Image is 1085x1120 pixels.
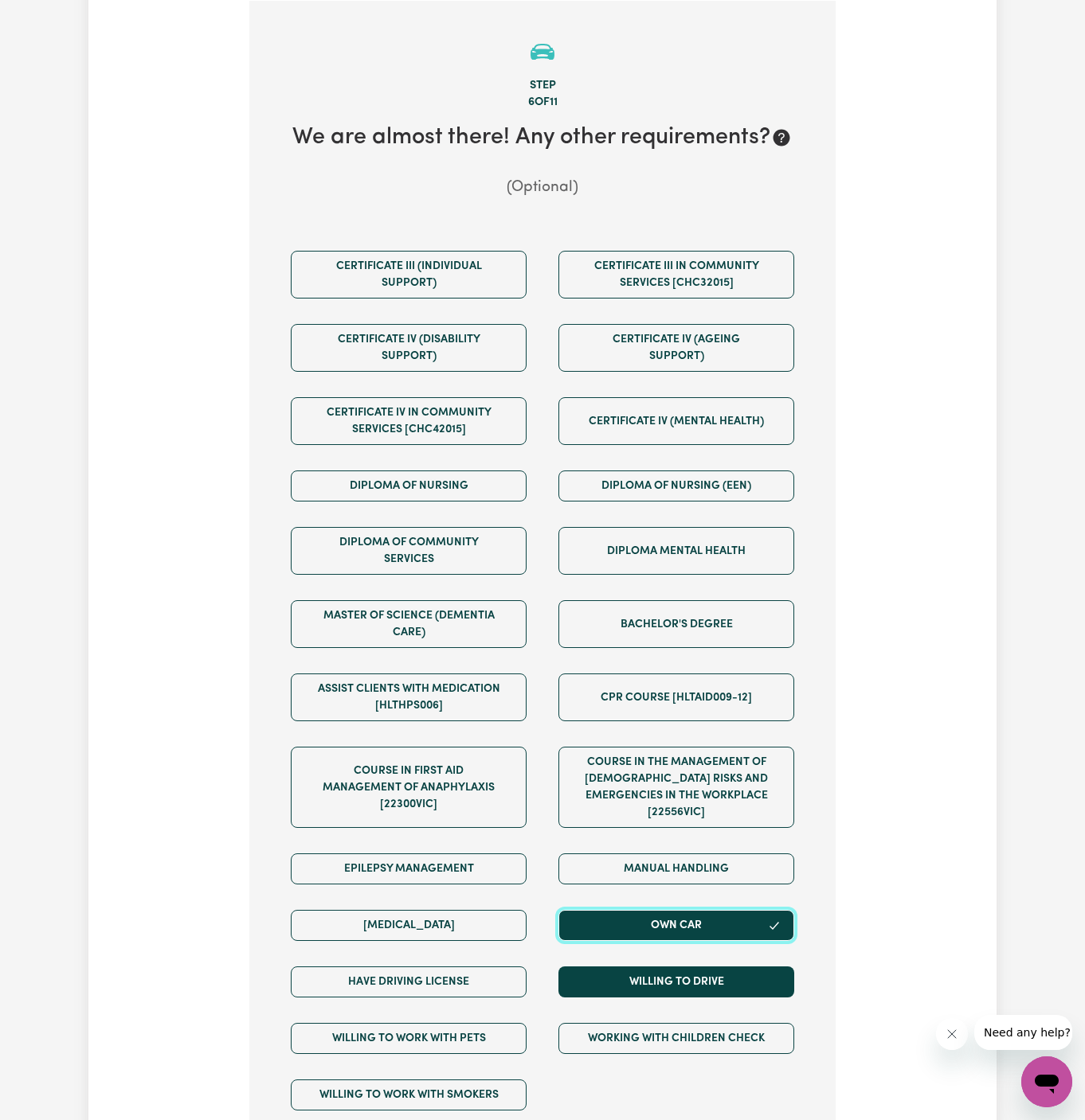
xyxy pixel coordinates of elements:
button: Diploma Mental Health [558,527,794,575]
button: Certificate III (Individual Support) [291,251,527,299]
button: Diploma of Nursing [291,470,527,501]
button: Certificate IV (Mental Health) [558,397,794,445]
button: Certificate IV (Ageing Support) [558,324,794,372]
div: Step [275,77,810,95]
p: (Optional) [275,177,810,200]
iframe: Message from company [974,1015,1072,1050]
button: Diploma of Nursing (EEN) [558,470,794,501]
iframe: Button to launch messaging window [1021,1056,1072,1107]
button: Assist clients with medication [HLTHPS006] [291,673,527,721]
button: Own Car [558,910,794,941]
button: Course in First Aid Management of Anaphylaxis [22300VIC] [291,747,527,828]
button: [MEDICAL_DATA] [291,910,527,941]
button: Manual Handling [558,853,794,884]
button: Have driving license [291,966,527,997]
button: Course in the Management of [DEMOGRAPHIC_DATA] Risks and Emergencies in the Workplace [22556VIC] [558,747,794,828]
iframe: Close message [936,1018,968,1050]
button: CPR Course [HLTAID009-12] [558,673,794,721]
button: Certificate IV in Community Services [CHC42015] [291,397,527,445]
button: Epilepsy Management [291,853,527,884]
button: Bachelor's Degree [558,600,794,648]
button: Willing to work with smokers [291,1079,527,1110]
button: Willing to drive [558,966,794,997]
button: Master of Science (Dementia Care) [291,600,527,648]
button: Working with Children Check [558,1023,794,1054]
button: Certificate III in Community Services [CHC32015] [558,251,794,299]
button: Certificate IV (Disability Support) [291,324,527,372]
div: 6 of 11 [275,94,810,111]
button: Willing to work with pets [291,1023,527,1054]
h2: We are almost there! Any other requirements? [275,124,810,152]
button: Diploma of Community Services [291,527,527,575]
